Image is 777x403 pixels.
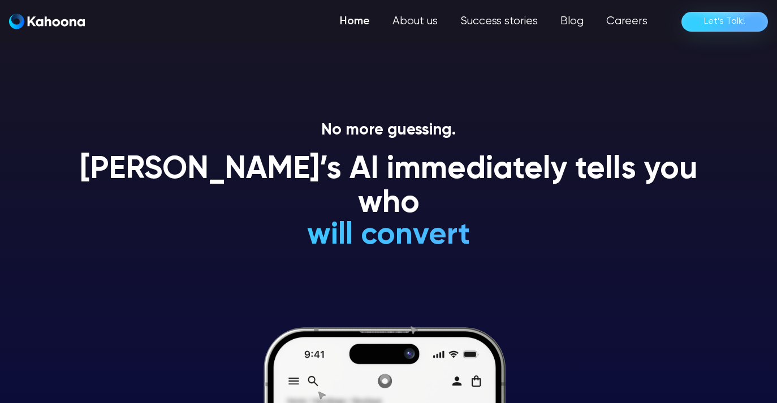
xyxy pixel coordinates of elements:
p: No more guessing. [66,121,711,140]
a: Success stories [449,10,549,33]
h1: [PERSON_NAME]’s AI immediately tells you who [66,153,711,220]
a: About us [381,10,449,33]
a: home [9,14,85,30]
img: Kahoona logo white [9,14,85,29]
h1: will convert [222,219,555,252]
a: Blog [549,10,595,33]
a: Careers [595,10,659,33]
a: Let’s Talk! [681,12,768,32]
div: Let’s Talk! [704,12,745,31]
a: Home [329,10,381,33]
